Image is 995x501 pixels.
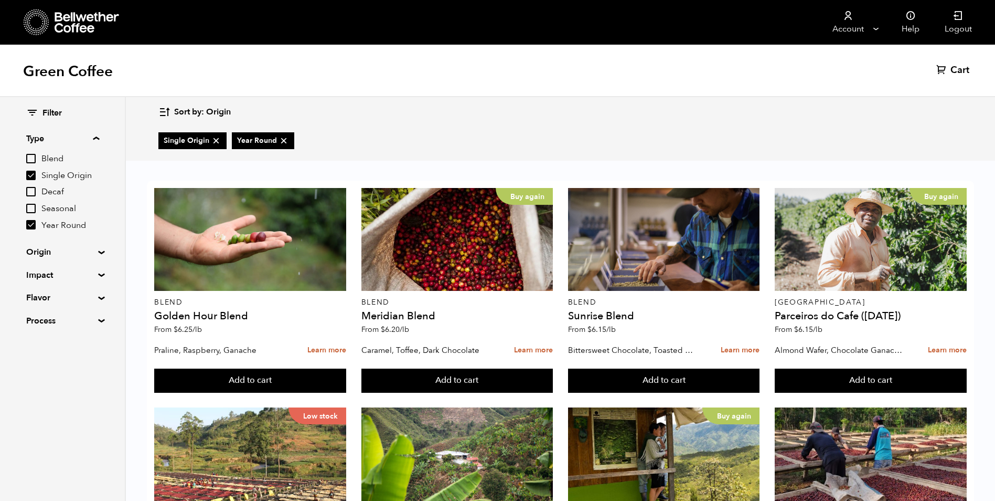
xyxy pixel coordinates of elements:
input: Year Round [26,220,36,229]
input: Blend [26,154,36,163]
span: From [361,325,409,335]
span: From [568,325,616,335]
p: Blend [154,299,346,306]
span: /lb [192,325,202,335]
h4: Parceiros do Cafe ([DATE]) [775,311,967,321]
h4: Sunrise Blend [568,311,760,321]
a: Learn more [307,339,346,362]
span: Single Origin [164,135,221,146]
span: $ [174,325,178,335]
a: Learn more [928,339,967,362]
input: Single Origin [26,171,36,180]
span: $ [381,325,385,335]
span: Cart [950,64,969,77]
a: Buy again [361,188,553,291]
bdi: 6.20 [381,325,409,335]
summary: Process [26,315,99,327]
button: Add to cart [154,369,346,393]
summary: Origin [26,246,99,258]
span: From [775,325,822,335]
button: Add to cart [568,369,760,393]
bdi: 6.25 [174,325,202,335]
p: Blend [568,299,760,306]
summary: Flavor [26,291,99,304]
a: Learn more [514,339,553,362]
span: Sort by: Origin [174,107,231,118]
button: Add to cart [775,369,967,393]
h4: Meridian Blend [361,311,553,321]
summary: Impact [26,269,99,281]
p: Caramel, Toffee, Dark Chocolate [361,342,492,358]
input: Seasonal [26,204,36,213]
p: Blend [361,299,553,306]
p: Bittersweet Chocolate, Toasted Marshmallow, Candied Orange, Praline [568,342,699,358]
a: Learn more [721,339,759,362]
span: Seasonal [41,203,99,215]
span: Year Round [237,135,289,146]
h1: Green Coffee [23,62,113,81]
span: /lb [606,325,616,335]
h4: Golden Hour Blend [154,311,346,321]
span: /lb [813,325,822,335]
p: Buy again [910,188,967,205]
button: Add to cart [361,369,553,393]
span: Filter [42,108,62,119]
p: Almond Wafer, Chocolate Ganache, Bing Cherry [775,342,905,358]
p: Buy again [702,408,759,424]
span: $ [587,325,592,335]
bdi: 6.15 [587,325,616,335]
button: Sort by: Origin [158,100,231,124]
span: Single Origin [41,170,99,182]
span: Blend [41,153,99,165]
a: Buy again [775,188,967,291]
a: Cart [936,64,972,77]
span: From [154,325,202,335]
span: /lb [400,325,409,335]
bdi: 6.15 [794,325,822,335]
span: $ [794,325,798,335]
span: Year Round [41,220,99,232]
input: Decaf [26,187,36,196]
p: Low stock [288,408,346,424]
span: Decaf [41,186,99,198]
p: Praline, Raspberry, Ganache [154,342,285,358]
summary: Type [26,132,99,145]
p: [GEOGRAPHIC_DATA] [775,299,967,306]
p: Buy again [496,188,553,205]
